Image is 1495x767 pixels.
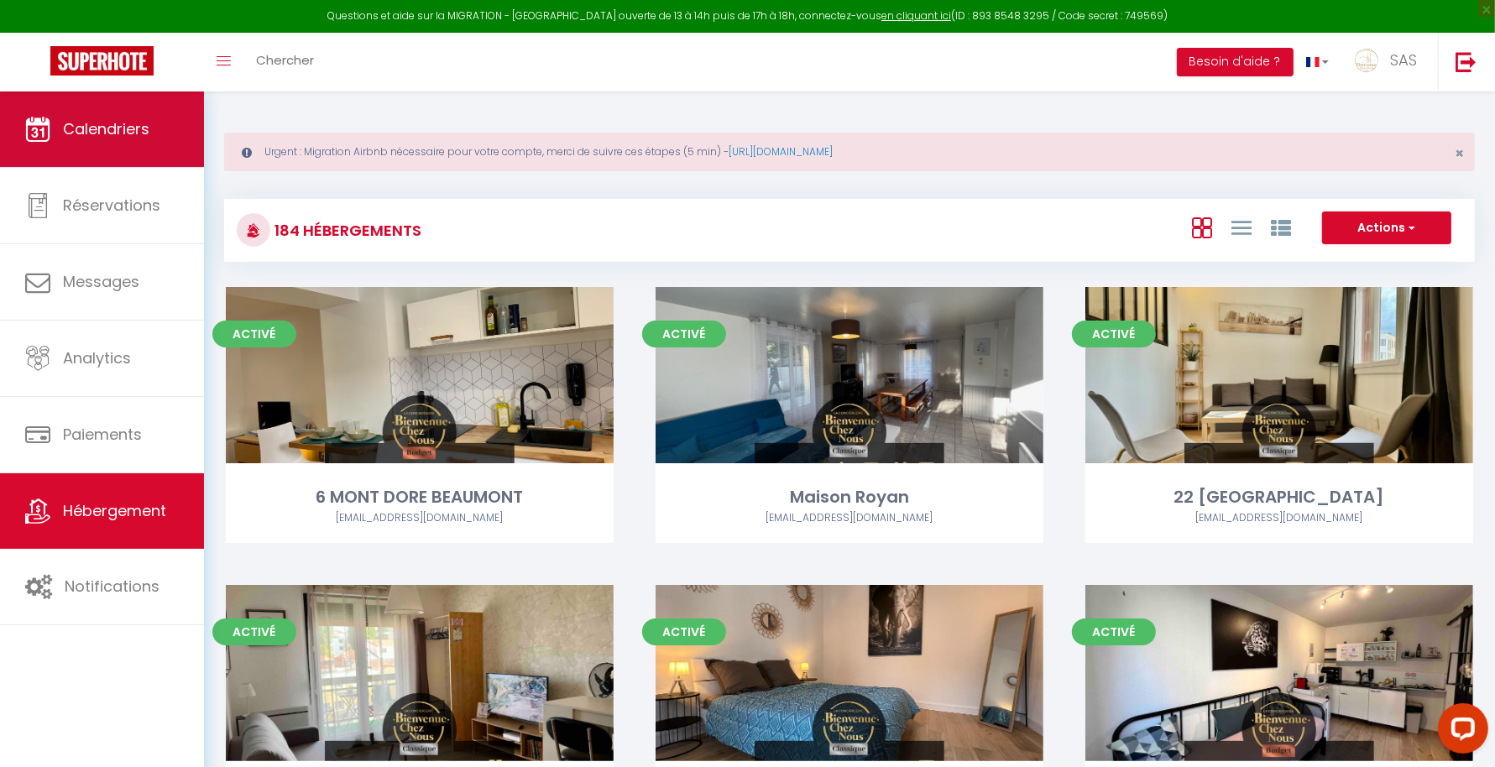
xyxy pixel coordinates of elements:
[1341,33,1438,91] a: ... SAS
[1456,51,1477,72] img: logout
[656,484,1043,510] div: Maison Royan
[1177,48,1294,76] button: Besoin d'aide ?
[63,195,160,216] span: Réservations
[1322,211,1451,245] button: Actions
[799,656,900,690] a: Editer
[642,321,726,347] span: Activé
[1192,213,1212,241] a: Vue en Box
[212,321,296,347] span: Activé
[224,133,1475,171] div: Urgent : Migration Airbnb nécessaire pour votre compte, merci de suivre ces étapes (5 min) -
[270,211,421,249] h3: 184 Hébergements
[1229,358,1330,392] a: Editer
[1229,656,1330,690] a: Editer
[1354,48,1379,73] img: ...
[1424,697,1495,767] iframe: LiveChat chat widget
[1455,146,1464,161] button: Close
[369,358,470,392] a: Editer
[63,347,131,368] span: Analytics
[63,271,139,292] span: Messages
[1072,618,1156,645] span: Activé
[50,46,154,76] img: Super Booking
[1271,213,1291,241] a: Vue par Groupe
[65,576,159,597] span: Notifications
[1085,484,1473,510] div: 22 [GEOGRAPHIC_DATA]
[729,144,833,159] a: [URL][DOMAIN_NAME]
[243,33,327,91] a: Chercher
[1231,213,1252,241] a: Vue en Liste
[799,358,900,392] a: Editer
[1085,510,1473,526] div: Airbnb
[881,8,951,23] a: en cliquant ici
[212,618,296,645] span: Activé
[1072,321,1156,347] span: Activé
[63,118,149,139] span: Calendriers
[226,510,614,526] div: Airbnb
[642,618,726,645] span: Activé
[1455,143,1464,164] span: ×
[1390,50,1417,70] span: SAS
[256,51,314,69] span: Chercher
[63,500,166,521] span: Hébergement
[656,510,1043,526] div: Airbnb
[63,424,142,445] span: Paiements
[226,484,614,510] div: 6 MONT DORE BEAUMONT
[369,656,470,690] a: Editer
